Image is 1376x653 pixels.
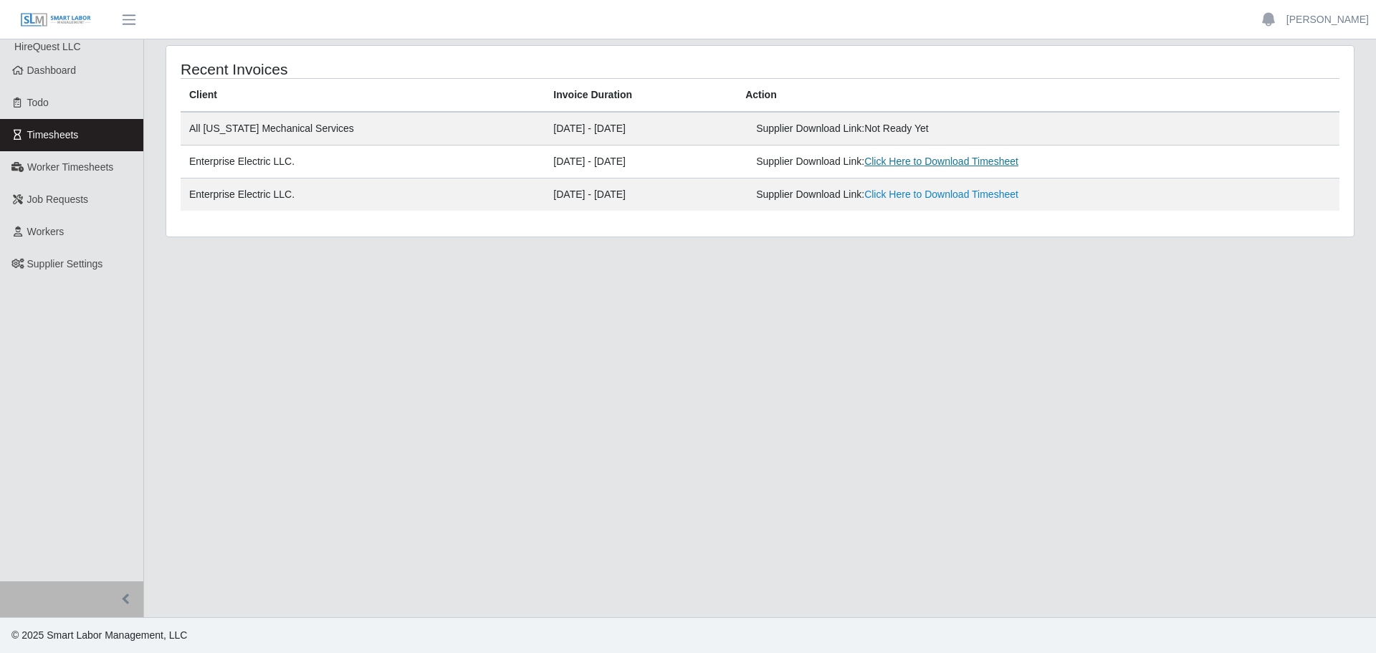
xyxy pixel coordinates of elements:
td: [DATE] - [DATE] [545,178,737,211]
td: All [US_STATE] Mechanical Services [181,112,545,146]
span: Workers [27,226,64,237]
span: © 2025 Smart Labor Management, LLC [11,629,187,641]
div: Supplier Download Link: [756,121,1125,136]
a: Click Here to Download Timesheet [864,156,1018,167]
div: Supplier Download Link: [756,154,1125,169]
span: HireQuest LLC [14,41,81,52]
td: Enterprise Electric LLC. [181,146,545,178]
span: Job Requests [27,194,89,205]
span: Supplier Settings [27,258,103,270]
span: Todo [27,97,49,108]
th: Client [181,79,545,113]
a: [PERSON_NAME] [1286,12,1369,27]
span: Timesheets [27,129,79,140]
span: Worker Timesheets [27,161,113,173]
th: Action [737,79,1339,113]
td: [DATE] - [DATE] [545,146,737,178]
a: Click Here to Download Timesheet [864,189,1018,200]
span: Not Ready Yet [864,123,929,134]
img: SLM Logo [20,12,92,28]
span: Dashboard [27,65,77,76]
td: Enterprise Electric LLC. [181,178,545,211]
td: [DATE] - [DATE] [545,112,737,146]
h4: Recent Invoices [181,60,651,78]
div: Supplier Download Link: [756,187,1125,202]
th: Invoice Duration [545,79,737,113]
